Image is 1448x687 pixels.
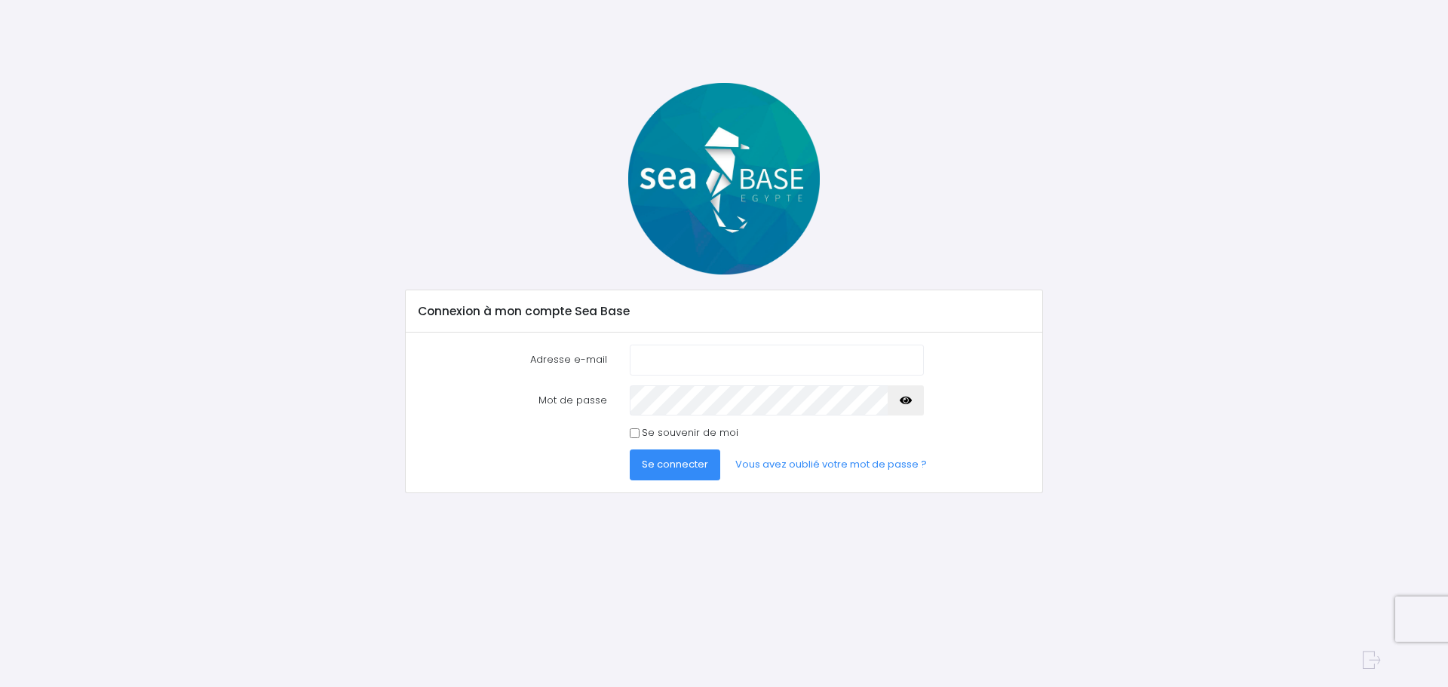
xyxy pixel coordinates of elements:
label: Adresse e-mail [407,345,618,375]
span: Se connecter [642,457,708,471]
button: Se connecter [630,449,720,480]
label: Mot de passe [407,385,618,416]
div: Connexion à mon compte Sea Base [406,290,1042,333]
a: Vous avez oublié votre mot de passe ? [723,449,939,480]
label: Se souvenir de moi [642,425,738,440]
